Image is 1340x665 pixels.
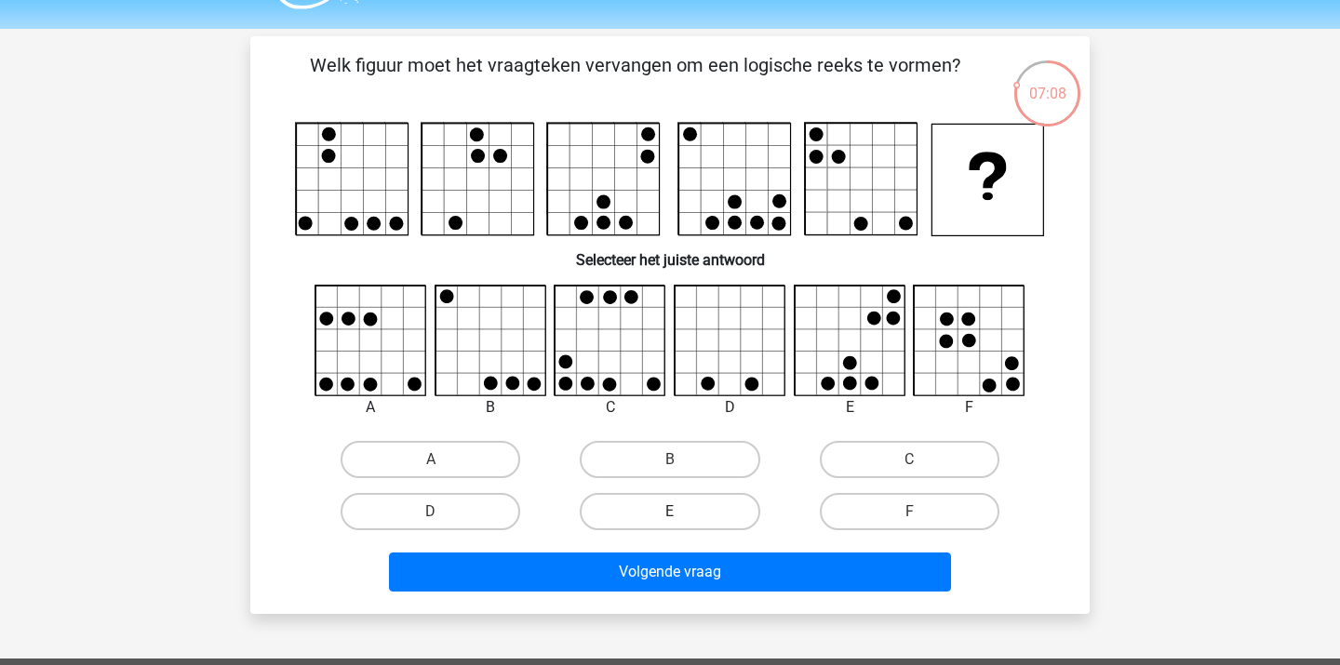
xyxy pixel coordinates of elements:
div: A [301,396,441,419]
div: E [780,396,920,419]
label: C [820,441,999,478]
h6: Selecteer het juiste antwoord [280,236,1060,269]
label: E [580,493,759,530]
label: F [820,493,999,530]
button: Volgende vraag [389,552,952,592]
label: A [341,441,520,478]
p: Welk figuur moet het vraagteken vervangen om een logische reeks te vormen? [280,51,990,107]
div: D [660,396,800,419]
div: 07:08 [1012,59,1082,105]
div: C [540,396,680,419]
label: B [580,441,759,478]
div: B [421,396,561,419]
div: F [899,396,1039,419]
label: D [341,493,520,530]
